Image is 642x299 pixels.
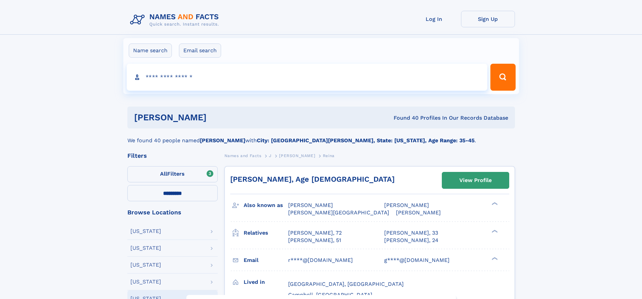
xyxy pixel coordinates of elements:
[134,113,300,122] h1: [PERSON_NAME]
[127,11,224,29] img: Logo Names and Facts
[288,209,389,216] span: [PERSON_NAME][GEOGRAPHIC_DATA]
[279,151,315,160] a: [PERSON_NAME]
[490,64,515,91] button: Search Button
[244,200,288,211] h3: Also known as
[442,172,509,188] a: View Profile
[323,153,335,158] span: Reina
[179,43,221,58] label: Email search
[257,137,475,144] b: City: [GEOGRAPHIC_DATA][PERSON_NAME], State: [US_STATE], Age Range: 35-45
[288,202,333,208] span: [PERSON_NAME]
[396,209,441,216] span: [PERSON_NAME]
[490,202,498,206] div: ❯
[288,237,341,244] a: [PERSON_NAME], 51
[244,227,288,239] h3: Relatives
[384,237,438,244] a: [PERSON_NAME], 24
[288,229,342,237] a: [PERSON_NAME], 72
[384,202,429,208] span: [PERSON_NAME]
[127,209,218,215] div: Browse Locations
[224,151,262,160] a: Names and Facts
[288,281,404,287] span: [GEOGRAPHIC_DATA], [GEOGRAPHIC_DATA]
[130,229,161,234] div: [US_STATE]
[459,173,492,188] div: View Profile
[200,137,245,144] b: [PERSON_NAME]
[300,114,508,122] div: Found 40 Profiles In Our Records Database
[127,64,488,91] input: search input
[244,276,288,288] h3: Lived in
[490,256,498,261] div: ❯
[127,166,218,182] label: Filters
[269,151,272,160] a: J
[490,229,498,233] div: ❯
[279,153,315,158] span: [PERSON_NAME]
[384,229,438,237] a: [PERSON_NAME], 33
[230,175,395,183] a: [PERSON_NAME], Age [DEMOGRAPHIC_DATA]
[407,11,461,27] a: Log In
[244,255,288,266] h3: Email
[127,128,515,145] div: We found 40 people named with .
[130,279,161,285] div: [US_STATE]
[129,43,172,58] label: Name search
[130,245,161,251] div: [US_STATE]
[461,11,515,27] a: Sign Up
[288,292,372,298] span: Campbell, [GEOGRAPHIC_DATA]
[130,262,161,268] div: [US_STATE]
[269,153,272,158] span: J
[160,171,167,177] span: All
[127,153,218,159] div: Filters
